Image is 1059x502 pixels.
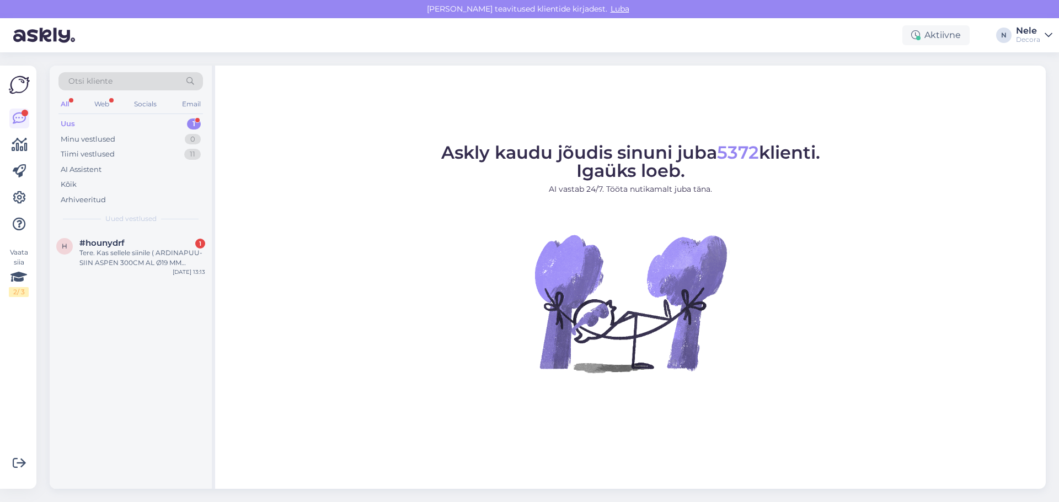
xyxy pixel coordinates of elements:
[9,74,30,95] img: Askly Logo
[996,28,1012,43] div: N
[61,149,115,160] div: Tiimi vestlused
[717,142,759,163] span: 5372
[68,75,113,87] span: Otsi kliente
[61,164,101,175] div: AI Assistent
[607,4,633,14] span: Luba
[105,214,157,224] span: Uued vestlused
[79,238,125,248] span: #hounydrf
[902,25,970,45] div: Aktiivne
[531,204,730,402] img: No Chat active
[1016,26,1040,35] div: Nele
[9,247,29,297] div: Vaata siia
[79,248,205,268] div: Tere. Kas sellele siinile ( ARDINAPUU-SIIN ASPEN 300CM AL Ø19 MM ANTIIKKULD )on vaja veel midagi ...
[185,134,201,145] div: 0
[195,239,205,249] div: 1
[58,97,71,111] div: All
[1016,35,1040,44] div: Decora
[184,149,201,160] div: 11
[92,97,111,111] div: Web
[61,134,115,145] div: Minu vestlused
[132,97,159,111] div: Socials
[187,118,201,129] div: 1
[61,179,77,190] div: Kõik
[173,268,205,276] div: [DATE] 13:13
[62,242,67,250] span: h
[9,287,29,297] div: 2 / 3
[61,195,106,206] div: Arhiveeritud
[180,97,203,111] div: Email
[1016,26,1052,44] a: NeleDecora
[61,118,75,129] div: Uus
[441,142,820,181] span: Askly kaudu jõudis sinuni juba klienti. Igaüks loeb.
[441,183,820,195] p: AI vastab 24/7. Tööta nutikamalt juba täna.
